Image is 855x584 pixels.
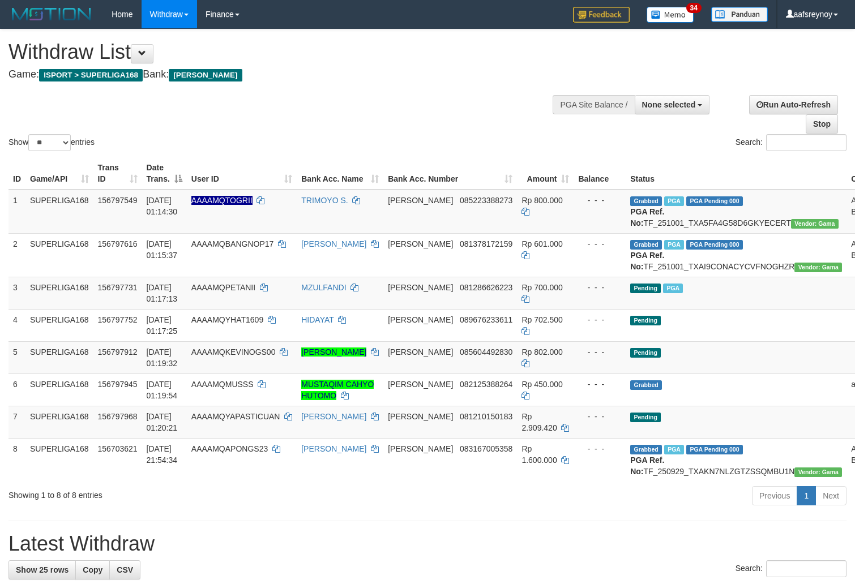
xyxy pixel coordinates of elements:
span: Marked by aafandaneth [663,284,683,293]
span: Rp 802.000 [521,347,562,357]
th: Date Trans.: activate to sort column descending [142,157,187,190]
img: Button%20Memo.svg [647,7,694,23]
td: TF_251001_TXA5FA4G58D6GKYECERT [626,190,847,234]
th: Amount: activate to sort column ascending [517,157,574,190]
span: [PERSON_NAME] [388,283,453,292]
span: Copy 081210150183 to clipboard [460,412,512,421]
a: MZULFANDI [301,283,346,292]
span: AAAAMQMUSSS [191,380,254,389]
a: [PERSON_NAME] [301,412,366,421]
td: 5 [8,341,25,373]
span: [DATE] 01:20:21 [147,412,178,432]
div: - - - [578,443,621,454]
td: SUPERLIGA168 [25,277,93,309]
span: Pending [630,316,661,325]
a: CSV [109,560,140,579]
span: [PERSON_NAME] [169,69,242,81]
span: Copy 082125388264 to clipboard [460,380,512,389]
div: - - - [578,411,621,422]
span: 34 [686,3,702,13]
th: Game/API: activate to sort column ascending [25,157,93,190]
span: Rp 700.000 [521,283,562,292]
th: Bank Acc. Number: activate to sort column ascending [383,157,517,190]
span: 156797968 [98,412,138,421]
h1: Withdraw List [8,41,559,63]
div: - - - [578,314,621,325]
span: 156797752 [98,315,138,324]
span: 156797731 [98,283,138,292]
span: AAAAMQYAPASTICUAN [191,412,280,421]
span: 156797945 [98,380,138,389]
span: Rp 1.600.000 [521,444,557,465]
span: Grabbed [630,445,662,454]
span: [DATE] 01:19:32 [147,347,178,368]
span: [PERSON_NAME] [388,315,453,324]
span: Show 25 rows [16,565,69,574]
span: Marked by aafchhiseyha [664,445,684,454]
span: Rp 450.000 [521,380,562,389]
th: Trans ID: activate to sort column ascending [93,157,142,190]
span: [PERSON_NAME] [388,380,453,389]
div: - - - [578,195,621,206]
span: AAAAMQAPONGS23 [191,444,268,453]
a: MUSTAQIM CAHYO HUTOMO [301,380,374,400]
td: 3 [8,277,25,309]
span: Vendor URL: https://trx31.1velocity.biz [791,219,839,229]
span: [DATE] 21:54:34 [147,444,178,465]
span: [PERSON_NAME] [388,444,453,453]
a: Next [815,486,847,505]
td: 8 [8,438,25,482]
span: Rp 702.500 [521,315,562,324]
b: PGA Ref. No: [630,207,664,227]
span: Copy [83,565,102,574]
span: PGA Pending [686,445,743,454]
img: Feedback.jpg [573,7,630,23]
a: [PERSON_NAME] [301,239,366,248]
label: Show entries [8,134,95,151]
td: SUPERLIGA168 [25,373,93,406]
span: Grabbed [630,196,662,206]
div: - - - [578,346,621,358]
th: User ID: activate to sort column ascending [187,157,297,190]
select: Showentries [28,134,71,151]
input: Search: [766,560,847,577]
div: PGA Site Balance / [553,95,634,114]
a: Previous [752,486,797,505]
h4: Game: Bank: [8,69,559,80]
td: 2 [8,233,25,277]
h1: Latest Withdraw [8,533,847,555]
span: Vendor URL: https://trx31.1velocity.biz [794,467,842,477]
td: TF_250929_TXAKN7NLZGTZSSQMBU1N [626,438,847,482]
span: 156797912 [98,347,138,357]
td: SUPERLIGA168 [25,190,93,234]
span: PGA Pending [686,196,743,206]
div: Showing 1 to 8 of 8 entries [8,485,348,501]
span: [DATE] 01:17:25 [147,315,178,336]
td: 7 [8,406,25,438]
th: Status [626,157,847,190]
b: PGA Ref. No: [630,456,664,476]
a: [PERSON_NAME] [301,347,366,357]
span: PGA Pending [686,240,743,250]
span: [DATE] 01:17:13 [147,283,178,303]
span: Copy 085223388273 to clipboard [460,196,512,205]
a: 1 [797,486,816,505]
label: Search: [736,560,847,577]
span: 156703621 [98,444,138,453]
span: Vendor URL: https://trx31.1velocity.biz [794,263,842,272]
a: Show 25 rows [8,560,76,579]
span: Rp 800.000 [521,196,562,205]
span: [PERSON_NAME] [388,239,453,248]
div: - - - [578,379,621,390]
span: 156797549 [98,196,138,205]
span: Rp 2.909.420 [521,412,557,432]
span: AAAAMQKEVINOGS00 [191,347,276,357]
span: Copy 085604492830 to clipboard [460,347,512,357]
span: [PERSON_NAME] [388,347,453,357]
span: None selected [642,100,696,109]
td: SUPERLIGA168 [25,406,93,438]
a: HIDAYAT [301,315,334,324]
span: [PERSON_NAME] [388,196,453,205]
span: CSV [117,565,133,574]
input: Search: [766,134,847,151]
